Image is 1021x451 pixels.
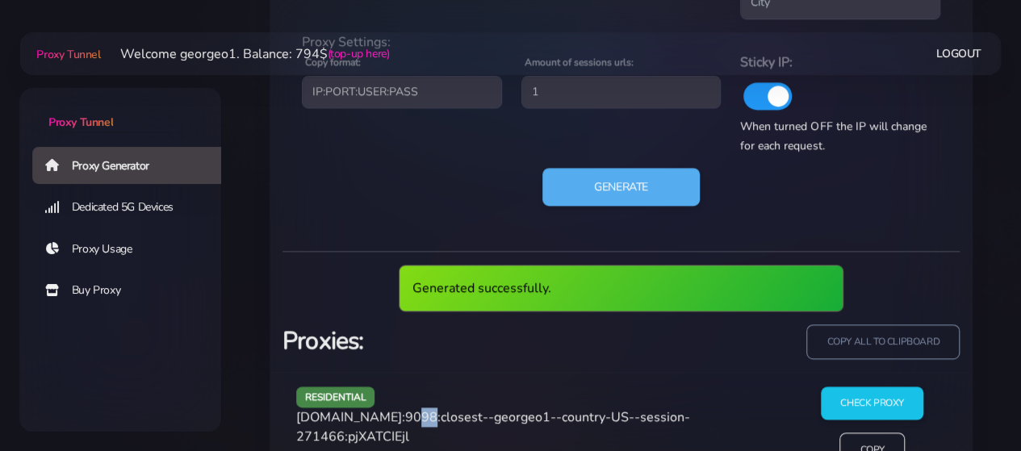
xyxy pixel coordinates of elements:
[936,39,981,69] a: Logout
[101,44,390,64] li: Welcome georgeo1. Balance: 794$
[32,231,234,268] a: Proxy Usage
[282,324,612,357] h3: Proxies:
[32,147,234,184] a: Proxy Generator
[328,45,390,62] a: (top-up here)
[783,187,1001,431] iframe: Webchat Widget
[48,115,113,130] span: Proxy Tunnel
[32,272,234,309] a: Buy Proxy
[296,408,690,445] span: [DOMAIN_NAME]:9098:closest--georgeo1--country-US--session-271466:pjXATCIEjl
[32,189,234,226] a: Dedicated 5G Devices
[33,41,100,67] a: Proxy Tunnel
[542,168,700,207] button: Generate
[36,47,100,62] span: Proxy Tunnel
[19,88,221,131] a: Proxy Tunnel
[296,386,375,407] span: residential
[740,119,926,153] span: When turned OFF the IP will change for each request.
[399,265,843,311] div: Generated successfully.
